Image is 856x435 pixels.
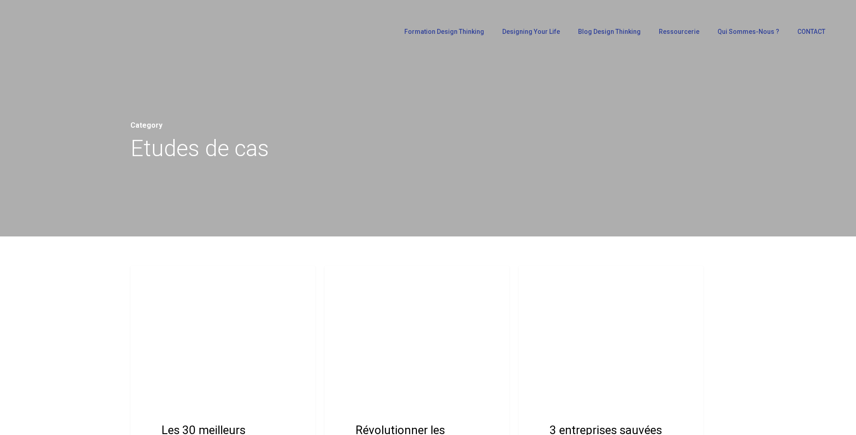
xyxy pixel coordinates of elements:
[333,275,393,286] a: Etudes de cas
[793,28,830,35] a: CONTACT
[404,28,484,35] span: Formation Design Thinking
[502,28,560,35] span: Designing Your Life
[797,28,825,35] span: CONTACT
[130,133,726,164] h1: Etudes de cas
[574,28,645,35] a: Blog Design Thinking
[400,28,489,35] a: Formation Design Thinking
[498,28,564,35] a: Designing Your Life
[578,28,641,35] span: Blog Design Thinking
[713,28,784,35] a: Qui sommes-nous ?
[717,28,779,35] span: Qui sommes-nous ?
[130,121,162,130] span: Category
[139,275,199,286] a: Etudes de cas
[654,28,704,35] a: Ressourcerie
[527,275,587,286] a: Etudes de cas
[659,28,699,35] span: Ressourcerie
